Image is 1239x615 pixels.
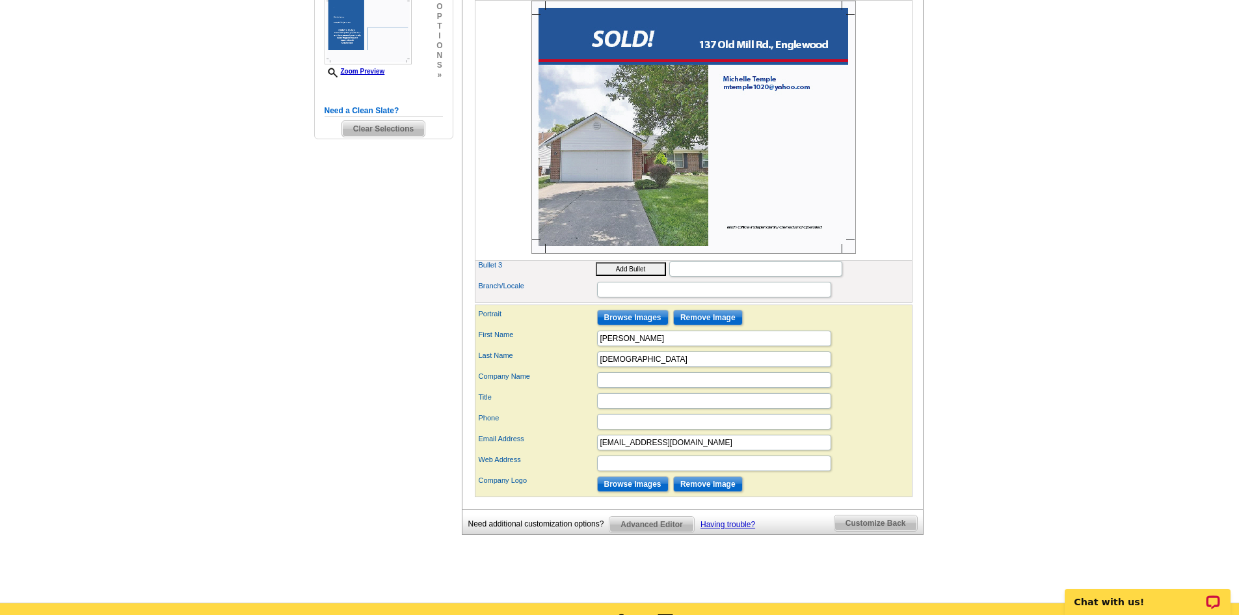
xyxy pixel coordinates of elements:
[479,308,596,320] label: Portrait
[479,350,596,361] label: Last Name
[479,329,596,340] label: First Name
[609,516,694,533] a: Advanced Editor
[1056,574,1239,615] iframe: LiveChat chat widget
[531,1,856,254] img: Z18891850_00001_1.jpg
[479,413,596,424] label: Phone
[479,371,596,382] label: Company Name
[597,310,669,325] input: Browse Images
[325,68,385,75] a: Zoom Preview
[834,515,917,531] span: Customize Back
[597,476,669,492] input: Browse Images
[479,392,596,403] label: Title
[673,476,743,492] input: Remove Image
[479,454,596,465] label: Web Address
[479,475,596,486] label: Company Logo
[479,260,596,271] label: Bullet 3
[436,21,442,31] span: t
[325,105,443,117] h5: Need a Clean Slate?
[436,61,442,70] span: s
[436,70,442,80] span: »
[596,262,666,276] button: Add Bullet
[436,31,442,41] span: i
[479,280,596,292] label: Branch/Locale
[468,516,609,532] div: Need additional customization options?
[342,121,425,137] span: Clear Selections
[479,433,596,444] label: Email Address
[436,41,442,51] span: o
[436,51,442,61] span: n
[436,2,442,12] span: o
[700,520,755,529] a: Having trouble?
[673,310,743,325] input: Remove Image
[436,12,442,21] span: p
[609,517,693,532] span: Advanced Editor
